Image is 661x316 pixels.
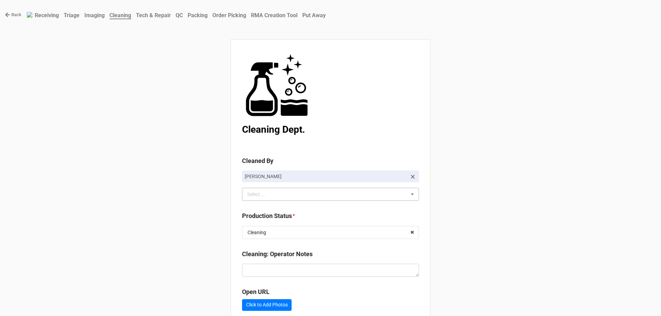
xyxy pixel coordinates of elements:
b: Imaging [84,12,105,19]
a: Back [5,11,21,18]
b: QC [176,12,183,19]
b: RMA Creation Tool [251,12,297,19]
label: Cleaned By [242,156,273,166]
b: Cleaning [109,12,131,19]
a: RMA Creation Tool [249,9,300,22]
label: Cleaning: Operator Notes [242,249,313,259]
a: Packing [185,9,210,22]
b: Receiving [35,12,59,19]
b: Cleaning Dept. [242,124,305,135]
a: Receiving [32,9,61,22]
img: RexiLogo.png [27,12,32,18]
b: Triage [64,12,80,19]
a: Triage [61,9,82,22]
b: Order Picking [212,12,246,19]
b: Packing [188,12,208,19]
b: Put Away [302,12,326,19]
a: Put Away [300,9,328,22]
a: Click to Add Photos [242,299,292,311]
div: Cleaning [248,230,266,235]
label: Production Status [242,211,292,221]
a: Cleaning [107,9,134,22]
a: Order Picking [210,9,249,22]
p: [PERSON_NAME] [245,173,407,180]
b: Open URL [242,288,270,295]
a: Tech & Repair [134,9,173,22]
img: user-attachments%2Flegacy%2Fextension-attachments%2FFsMTpD1N6b%2FCleaning.png [242,51,311,119]
a: Imaging [82,9,107,22]
div: Select ... [245,190,275,198]
b: Tech & Repair [136,12,171,19]
a: QC [173,9,185,22]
